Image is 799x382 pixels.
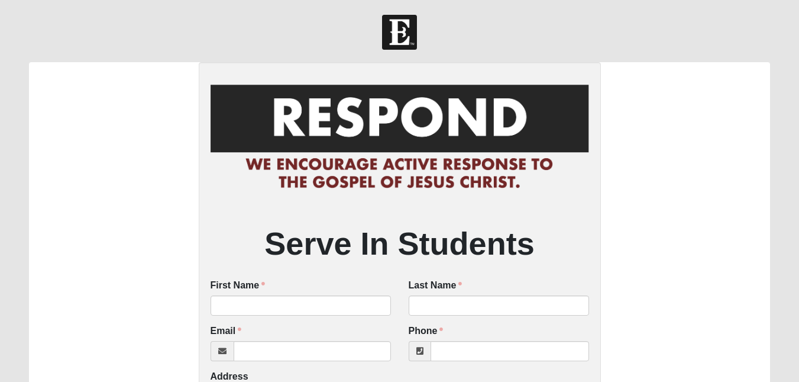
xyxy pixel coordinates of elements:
label: Email [211,325,242,338]
img: Church of Eleven22 Logo [382,15,417,50]
h2: Serve In Students [211,224,589,263]
img: RespondCardHeader.png [211,74,589,201]
label: Last Name [409,279,462,293]
label: First Name [211,279,266,293]
label: Phone [409,325,444,338]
